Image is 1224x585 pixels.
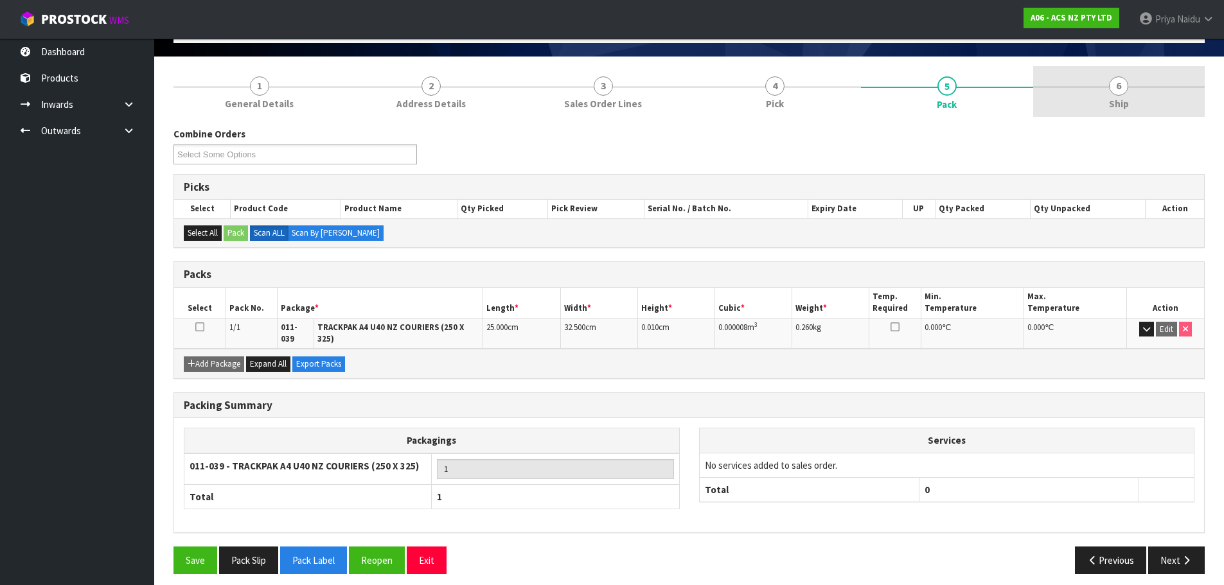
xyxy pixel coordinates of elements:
span: Pack [937,98,957,111]
sup: 3 [754,320,758,329]
th: Action [1146,200,1204,218]
button: Exit [407,546,447,574]
td: kg [792,318,869,349]
td: cm [560,318,637,349]
button: Reopen [349,546,405,574]
button: Expand All [246,356,290,372]
span: 0.010 [641,322,659,333]
span: 0 [925,484,930,496]
span: 1 [250,76,269,96]
th: Select [174,288,226,318]
button: Pack [224,225,248,241]
span: 3 [594,76,613,96]
button: Pack Slip [219,546,278,574]
span: 32.500 [564,322,585,333]
span: Address Details [396,97,466,110]
th: Temp. Required [869,288,921,318]
span: Sales Order Lines [564,97,642,110]
span: General Details [225,97,294,110]
th: Qty Picked [457,200,548,218]
span: Pick [766,97,784,110]
th: Action [1127,288,1204,318]
small: WMS [109,14,129,26]
th: Pick Review [548,200,644,218]
span: 2 [421,76,441,96]
img: cube-alt.png [19,11,35,27]
span: 0.000008 [718,322,747,333]
th: Cubic [715,288,792,318]
span: 25.000 [486,322,508,333]
h3: Packing Summary [184,399,1194,412]
th: Length [483,288,560,318]
th: Expiry Date [808,200,903,218]
span: 1 [437,491,442,503]
th: Weight [792,288,869,318]
th: UP [902,200,935,218]
td: m [715,318,792,349]
button: Previous [1075,546,1147,574]
span: 0.000 [925,322,942,333]
th: Width [560,288,637,318]
span: 6 [1109,76,1128,96]
th: Qty Unpacked [1030,200,1145,218]
th: Height [637,288,714,318]
strong: A06 - ACS NZ PTY LTD [1031,12,1112,23]
th: Qty Packed [935,200,1030,218]
h3: Picks [184,181,1194,193]
th: Total [700,478,919,502]
th: Product Code [231,200,341,218]
th: Package [277,288,483,318]
strong: 011-039 [281,322,297,344]
span: Pack [173,118,1205,584]
strong: TRACKPAK A4 U40 NZ COURIERS (250 X 325) [317,322,464,344]
span: 0.000 [1027,322,1045,333]
span: Ship [1109,97,1129,110]
button: Export Packs [292,356,345,372]
button: Edit [1156,322,1177,337]
th: Serial No. / Batch No. [644,200,808,218]
td: cm [637,318,714,349]
button: Next [1148,546,1205,574]
span: Naidu [1177,13,1200,25]
th: Pack No. [226,288,277,318]
span: 1/1 [229,322,240,333]
label: Scan ALL [250,225,288,241]
th: Min. Temperature [921,288,1024,318]
button: Select All [184,225,222,241]
label: Combine Orders [173,127,245,141]
span: 4 [765,76,785,96]
th: Services [700,428,1194,453]
td: No services added to sales order. [700,453,1194,477]
label: Scan By [PERSON_NAME] [288,225,384,241]
td: ℃ [1024,318,1126,349]
h3: Packs [184,268,1194,281]
button: Pack Label [280,546,347,574]
td: ℃ [921,318,1024,349]
th: Total [184,484,432,509]
td: cm [483,318,560,349]
span: 0.260 [795,322,813,333]
span: Priya [1155,13,1175,25]
span: 5 [937,76,957,96]
th: Select [174,200,231,218]
button: Save [173,546,217,574]
th: Product Name [341,200,457,218]
button: Add Package [184,356,244,372]
th: Packagings [184,428,680,453]
th: Max. Temperature [1024,288,1126,318]
span: Expand All [250,358,287,369]
a: A06 - ACS NZ PTY LTD [1024,8,1119,28]
strong: 011-039 - TRACKPAK A4 U40 NZ COURIERS (250 X 325) [190,460,419,472]
span: ProStock [41,11,107,28]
